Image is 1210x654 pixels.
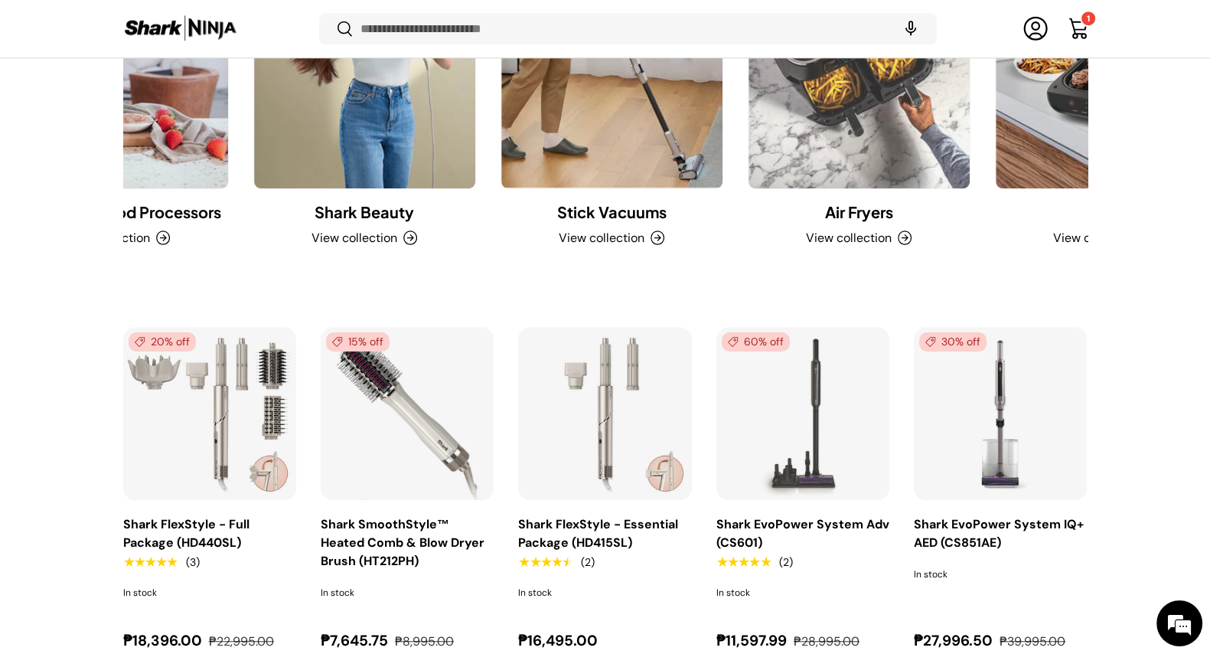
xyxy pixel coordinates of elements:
a: Shark FlexStyle - Essential Package (HD415SL) [518,516,678,551]
a: Shark SmoothStyle™ Heated Comb & Blow Dryer Brush (HT212PH) [321,516,484,569]
a: Shark FlexStyle - Full Package (HD440SL) [123,516,250,551]
span: 1 [1087,14,1090,25]
a: Shark EvoPower System IQ+ AED (CS851AE) [914,516,1084,551]
speech-search-button: Search by voice [886,12,935,46]
span: 60% off [722,332,790,352]
a: Shark FlexStyle - Essential Package (HD415SL) [518,327,691,500]
a: Shark FlexStyle - Full Package (HD440SL) [123,327,296,500]
span: 20% off [129,332,196,352]
span: 30% off [919,332,987,352]
a: Stick Vacuums [557,202,667,221]
a: Air Fryers [825,202,893,221]
a: Shark EvoPower System IQ+ AED (CS851AE) [914,327,1087,500]
span: 15% off [326,332,390,352]
a: Shark Beauty [315,202,414,221]
a: Blenders & Food Processors [14,202,221,221]
a: Shark SmoothStyle™ Heated Comb & Blow Dryer Brush (HT212PH) [321,327,494,500]
a: Shark EvoPower System Adv (CS601) [716,327,889,500]
a: Shark EvoPower System Adv (CS601) [716,516,889,551]
img: Shark Ninja Philippines [123,14,238,44]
